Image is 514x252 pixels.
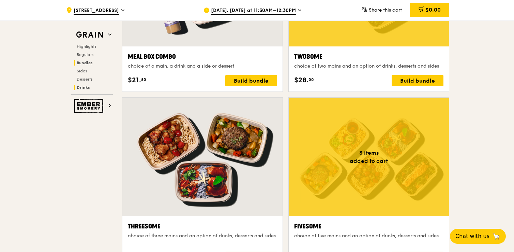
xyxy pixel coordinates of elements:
[392,75,443,86] div: Build bundle
[128,63,277,70] div: choice of a main, a drink and a side or dessert
[74,99,105,113] img: Ember Smokery web logo
[294,233,443,239] div: choice of five mains and an option of drinks, desserts and sides
[74,29,105,41] img: Grain web logo
[77,77,92,82] span: Desserts
[425,6,441,13] span: $0.00
[225,75,277,86] div: Build bundle
[128,52,277,61] div: Meal Box Combo
[128,75,141,85] span: $21.
[294,52,443,61] div: Twosome
[294,75,308,85] span: $28.
[77,69,87,73] span: Sides
[128,222,277,231] div: Threesome
[369,7,402,13] span: Share this cart
[77,44,96,49] span: Highlights
[128,233,277,239] div: choice of three mains and an option of drinks, desserts and sides
[294,222,443,231] div: Fivesome
[455,232,489,240] span: Chat with us
[77,85,90,90] span: Drinks
[77,52,93,57] span: Regulars
[450,229,506,244] button: Chat with us🦙
[492,232,500,240] span: 🦙
[77,60,93,65] span: Bundles
[141,77,146,82] span: 50
[74,7,119,15] span: [STREET_ADDRESS]
[294,63,443,70] div: choice of two mains and an option of drinks, desserts and sides
[308,77,314,82] span: 00
[211,7,296,15] span: [DATE], [DATE] at 11:30AM–12:30PM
